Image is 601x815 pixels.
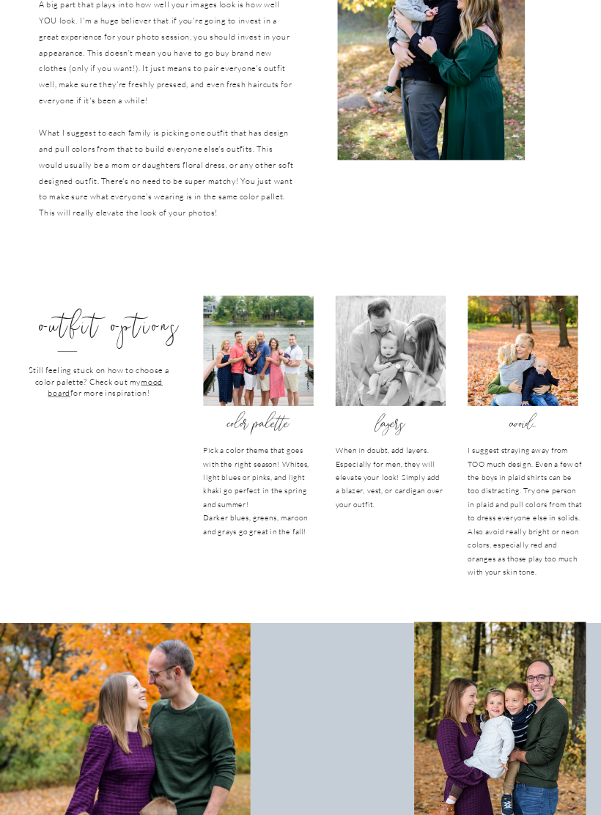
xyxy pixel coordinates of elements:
[375,408,405,440] i: Layers
[509,408,535,440] i: Avoid...
[336,443,446,500] p: When in doubt, add layers. Especially for men, they will elevate your look! Simply add a blazer, ...
[34,314,186,349] h2: Outfit Options
[203,443,313,500] p: Pick a color theme that goes with the right season! Whites, light blues or pinks, and light khaki...
[48,377,163,398] a: mood board
[26,365,172,412] p: Still feeling stuck on how to choose a color palette? Check out my for more inspiration!
[226,408,289,440] i: Color Palette
[468,443,583,531] p: I suggest straying away from TOO much design. Even a few of the boys in plaid shirts can be too d...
